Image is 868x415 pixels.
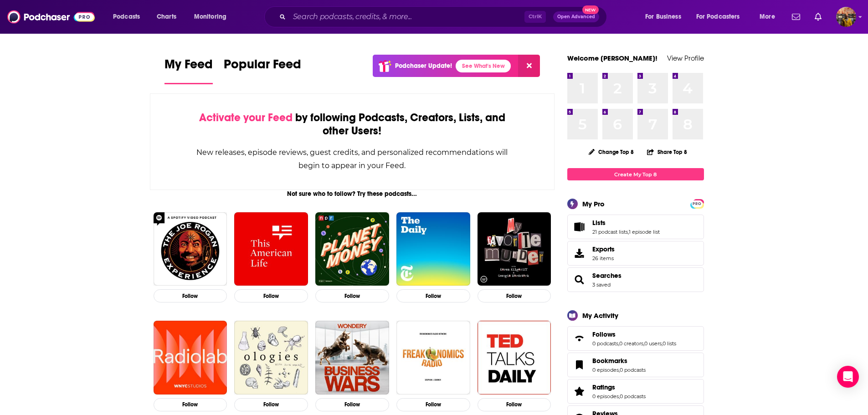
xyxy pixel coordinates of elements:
[592,383,646,391] a: Ratings
[645,10,681,23] span: For Business
[478,398,551,411] button: Follow
[619,367,620,373] span: ,
[224,56,301,77] span: Popular Feed
[150,190,555,198] div: Not sure who to follow? Try these podcasts...
[315,289,389,302] button: Follow
[456,60,511,72] a: See What's New
[154,212,227,286] img: The Joe Rogan Experience
[567,353,704,377] span: Bookmarks
[629,229,660,235] a: 1 episode list
[592,219,606,227] span: Lists
[194,10,226,23] span: Monitoring
[567,241,704,266] a: Exports
[7,8,95,26] img: Podchaser - Follow, Share and Rate Podcasts
[289,10,524,24] input: Search podcasts, credits, & more...
[647,143,688,161] button: Share Top 8
[570,332,589,345] a: Follows
[696,10,740,23] span: For Podcasters
[592,383,615,391] span: Ratings
[692,200,703,207] span: PRO
[524,11,546,23] span: Ctrl K
[582,200,605,208] div: My Pro
[154,398,227,411] button: Follow
[690,10,753,24] button: open menu
[592,393,619,400] a: 0 episodes
[396,321,470,395] img: Freakonomics Radio
[478,289,551,302] button: Follow
[151,10,182,24] a: Charts
[234,321,308,395] img: Ologies with Alie Ward
[583,146,640,158] button: Change Top 8
[570,385,589,398] a: Ratings
[199,111,293,124] span: Activate your Feed
[628,229,629,235] span: ,
[592,340,618,347] a: 0 podcasts
[570,359,589,371] a: Bookmarks
[196,146,509,172] div: New releases, episode reviews, guest credits, and personalized recommendations will begin to appe...
[644,340,662,347] a: 0 users
[154,289,227,302] button: Follow
[692,200,703,207] a: PRO
[619,393,620,400] span: ,
[570,247,589,260] span: Exports
[592,219,660,227] a: Lists
[567,379,704,404] span: Ratings
[592,255,615,261] span: 26 items
[396,212,470,286] a: The Daily
[592,367,619,373] a: 0 episodes
[836,7,856,27] button: Show profile menu
[478,321,551,395] a: TED Talks Daily
[620,367,646,373] a: 0 podcasts
[224,56,301,84] a: Popular Feed
[154,321,227,395] a: Radiolab
[837,366,859,388] div: Open Intercom Messenger
[811,9,825,25] a: Show notifications dropdown
[643,340,644,347] span: ,
[570,273,589,286] a: Searches
[567,326,704,351] span: Follows
[592,330,616,338] span: Follows
[164,56,213,77] span: My Feed
[315,398,389,411] button: Follow
[164,56,213,84] a: My Feed
[196,111,509,138] div: by following Podcasts, Creators, Lists, and other Users!
[567,54,657,62] a: Welcome [PERSON_NAME]!
[582,5,599,14] span: New
[836,7,856,27] img: User Profile
[567,168,704,180] a: Create My Top 8
[662,340,663,347] span: ,
[592,245,615,253] span: Exports
[836,7,856,27] span: Logged in as hratnayake
[107,10,152,24] button: open menu
[620,393,646,400] a: 0 podcasts
[234,212,308,286] img: This American Life
[315,321,389,395] img: Business Wars
[234,398,308,411] button: Follow
[592,272,621,280] a: Searches
[188,10,238,24] button: open menu
[315,212,389,286] a: Planet Money
[478,212,551,286] img: My Favorite Murder with Karen Kilgariff and Georgia Hardstark
[157,10,176,23] span: Charts
[788,9,804,25] a: Show notifications dropdown
[396,398,470,411] button: Follow
[592,357,646,365] a: Bookmarks
[234,289,308,302] button: Follow
[570,220,589,233] a: Lists
[592,330,676,338] a: Follows
[113,10,140,23] span: Podcasts
[567,215,704,239] span: Lists
[592,229,628,235] a: 21 podcast lists
[396,289,470,302] button: Follow
[592,282,611,288] a: 3 saved
[667,54,704,62] a: View Profile
[557,15,595,19] span: Open Advanced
